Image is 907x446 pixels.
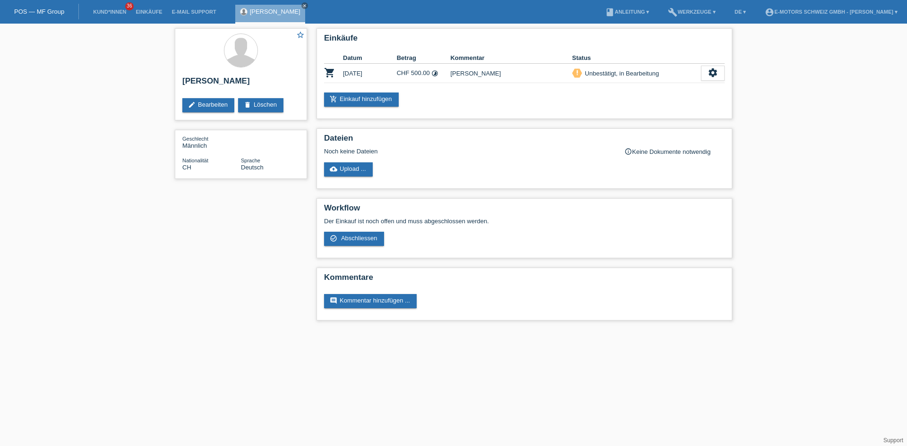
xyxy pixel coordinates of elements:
[582,68,659,78] div: Unbestätigt, in Bearbeitung
[450,64,572,83] td: [PERSON_NAME]
[125,2,134,10] span: 36
[324,203,725,218] h2: Workflow
[605,8,615,17] i: book
[250,8,300,15] a: [PERSON_NAME]
[296,31,305,39] i: star_border
[182,164,191,171] span: Schweiz
[238,98,283,112] a: deleteLöschen
[668,8,677,17] i: build
[182,135,241,149] div: Männlich
[883,437,903,444] a: Support
[572,52,701,64] th: Status
[324,148,613,155] div: Noch keine Dateien
[182,136,208,142] span: Geschlecht
[343,52,397,64] th: Datum
[241,164,264,171] span: Deutsch
[88,9,131,15] a: Kund*innen
[167,9,221,15] a: E-Mail Support
[324,93,399,107] a: add_shopping_cartEinkauf hinzufügen
[296,31,305,41] a: star_border
[324,273,725,287] h2: Kommentare
[330,235,337,242] i: check_circle_outline
[708,67,718,78] i: settings
[625,148,725,155] div: Keine Dokumente notwendig
[324,67,335,78] i: POSP00025760
[182,98,234,112] a: editBearbeiten
[760,9,902,15] a: account_circleE-Motors Schweiz GmbH - [PERSON_NAME] ▾
[302,3,307,8] i: close
[600,9,654,15] a: bookAnleitung ▾
[241,158,260,163] span: Sprache
[182,76,299,91] h2: [PERSON_NAME]
[625,148,632,155] i: info_outline
[663,9,720,15] a: buildWerkzeuge ▾
[330,95,337,103] i: add_shopping_cart
[450,52,572,64] th: Kommentar
[301,2,308,9] a: close
[765,8,774,17] i: account_circle
[14,8,64,15] a: POS — MF Group
[343,64,397,83] td: [DATE]
[574,69,581,76] i: priority_high
[341,235,377,242] span: Abschliessen
[324,218,725,225] p: Der Einkauf ist noch offen und muss abgeschlossen werden.
[324,134,725,148] h2: Dateien
[330,165,337,173] i: cloud_upload
[324,34,725,48] h2: Einkäufe
[131,9,167,15] a: Einkäufe
[324,294,417,308] a: commentKommentar hinzufügen ...
[188,101,196,109] i: edit
[397,52,451,64] th: Betrag
[324,162,373,177] a: cloud_uploadUpload ...
[182,158,208,163] span: Nationalität
[244,101,251,109] i: delete
[431,70,438,77] i: 24 Raten
[397,64,451,83] td: CHF 500.00
[324,232,384,246] a: check_circle_outline Abschliessen
[730,9,751,15] a: DE ▾
[330,297,337,304] i: comment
